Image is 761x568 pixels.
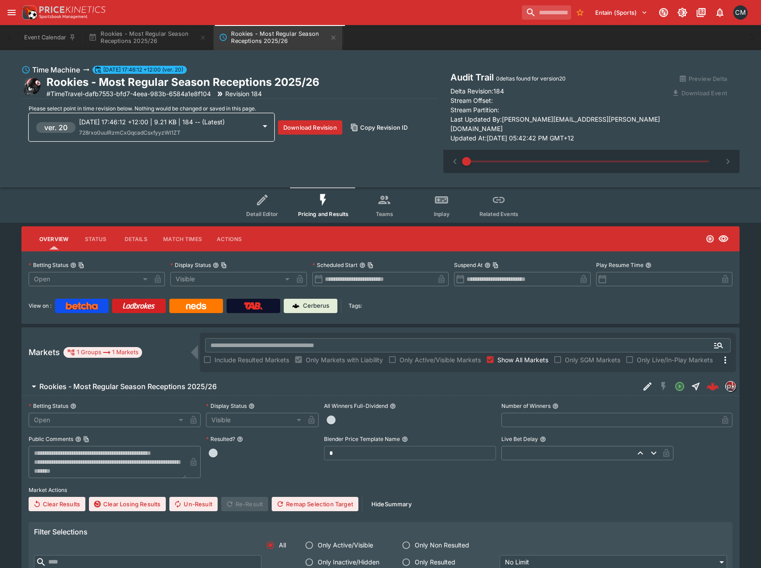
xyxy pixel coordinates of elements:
[590,5,653,20] button: Select Tenant
[156,228,209,250] button: Match Times
[367,262,374,268] button: Copy To Clipboard
[29,105,256,112] span: Please select point in time revision below. Nothing would be changed or saved in this page.
[284,299,337,313] a: Cerberus
[170,272,292,286] div: Visible
[21,377,639,395] button: Rookies - Most Regular Season Receptions 2025/26
[324,402,388,410] p: All Winners Full-Dividend
[731,3,750,22] button: Cameron Matheson
[21,76,43,97] img: american_football.png
[366,497,417,511] button: HideSummary
[122,302,155,309] img: Ladbrokes
[484,262,491,268] button: Suspend AtCopy To Clipboard
[312,261,357,269] p: Scheduled Start
[116,228,156,250] button: Details
[244,302,263,309] img: TabNZ
[29,413,186,427] div: Open
[674,4,690,21] button: Toggle light/dark mode
[279,540,286,550] span: All
[637,355,713,365] span: Only Live/In-Play Markets
[688,378,704,394] button: Straight
[704,377,722,395] a: a0320e18-db6f-47ac-b3b4-04d232d92a62
[693,4,709,21] button: Documentation
[44,122,67,133] h6: ver. 20
[206,435,235,443] p: Resulted?
[376,211,394,217] span: Teams
[29,261,68,269] p: Betting Status
[213,262,219,268] button: Display StatusCopy To Clipboard
[501,435,538,443] p: Live Bet Delay
[672,378,688,394] button: Open
[29,497,85,511] button: Clear Results
[292,302,299,309] img: Cerberus
[221,497,268,511] span: Re-Result
[501,402,551,410] p: Number of Winners
[726,381,736,391] img: pricekinetics
[450,96,667,143] p: Stream Offset: Stream Partition: Last Updated By: [PERSON_NAME][EMAIL_ADDRESS][PERSON_NAME][DOMAI...
[83,436,89,442] button: Copy To Clipboard
[552,403,559,409] button: Number of Winners
[349,299,362,313] label: Tags:
[434,211,450,217] span: Inplay
[29,272,151,286] div: Open
[206,413,304,427] div: Visible
[359,262,366,268] button: Scheduled StartCopy To Clipboard
[76,228,116,250] button: Status
[29,435,73,443] p: Public Comments
[656,378,672,394] button: SGM Disabled
[19,25,81,50] button: Event Calendar
[454,261,483,269] p: Suspend At
[170,261,211,269] p: Display Status
[706,380,719,393] img: logo-cerberus--red.svg
[214,355,289,365] span: Include Resulted Markets
[209,228,249,250] button: Actions
[4,4,20,21] button: open drawer
[565,355,620,365] span: Only SGM Markets
[206,402,247,410] p: Display Status
[712,4,728,21] button: Notifications
[645,262,652,268] button: Play Resume Time
[29,402,68,410] p: Betting Status
[720,355,731,365] svg: More
[34,527,727,537] h6: Filter Selections
[29,299,51,313] label: View on :
[497,355,548,365] span: Show All Markets
[390,403,396,409] button: All Winners Full-Dividend
[32,64,80,75] h6: Time Machine
[39,382,217,391] h6: Rookies - Most Regular Season Receptions 2025/26
[415,540,469,550] span: Only Non Resulted
[492,262,499,268] button: Copy To Clipboard
[415,557,455,567] span: Only Resulted
[234,187,528,223] div: Event type filters
[656,4,672,21] button: Connected to PK
[303,301,329,310] p: Cerberus
[540,436,546,442] button: Live Bet Delay
[214,25,342,50] button: Rookies - Most Regular Season Receptions 2025/26
[278,120,342,135] button: Download Revision
[169,497,217,511] span: Un-Result
[39,15,88,19] img: Sportsbook Management
[221,262,227,268] button: Copy To Clipboard
[29,347,60,357] h5: Markets
[318,557,379,567] span: Only Inactive/Hidden
[596,261,643,269] p: Play Resume Time
[246,211,278,217] span: Detail Editor
[225,89,262,98] p: Revision 184
[711,337,727,353] button: Open
[20,4,38,21] img: PriceKinetics Logo
[32,228,76,250] button: Overview
[186,302,206,309] img: Neds
[100,66,187,74] span: [DATE] 17:46:12 +12:00 (ver. 20)
[718,233,729,244] svg: Visible
[298,211,349,217] span: Pricing and Results
[324,435,400,443] p: Blender Price Template Name
[346,120,413,135] button: Copy Revision ID
[402,436,408,442] button: Blender Price Template Name
[399,355,481,365] span: Only Active/Visible Markets
[573,5,587,20] button: No Bookmarks
[272,497,358,511] button: Remap Selection Target
[67,347,139,358] div: 1 Groups 1 Markets
[46,75,320,89] h2: Copy To Clipboard
[29,483,732,497] label: Market Actions
[79,117,256,127] p: [DATE] 17:46:12 +12:00 | 9.21 KB | 184 -- (Latest)
[79,129,181,136] span: 728rxo0uuIRzmCxGqcadCsxfyyzWl1ZT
